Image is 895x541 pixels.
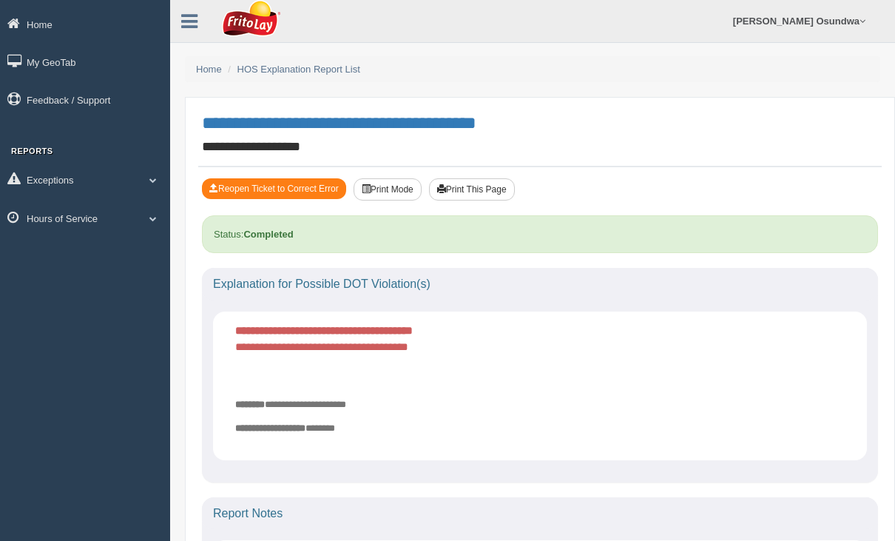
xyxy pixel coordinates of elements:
[429,178,515,201] button: Print This Page
[196,64,222,75] a: Home
[354,178,422,201] button: Print Mode
[237,64,360,75] a: HOS Explanation Report List
[202,497,878,530] div: Report Notes
[202,178,346,199] button: Reopen Ticket
[202,215,878,253] div: Status:
[243,229,293,240] strong: Completed
[202,268,878,300] div: Explanation for Possible DOT Violation(s)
